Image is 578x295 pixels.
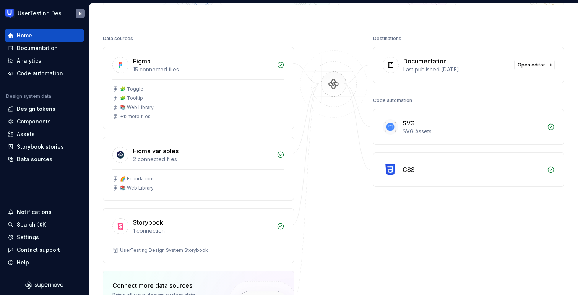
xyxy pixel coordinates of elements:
[17,143,64,151] div: Storybook stories
[133,146,179,156] div: Figma variables
[18,10,67,17] div: UserTesting Design System
[17,221,46,229] div: Search ⌘K
[17,233,39,241] div: Settings
[120,247,208,253] div: UserTesting Design System Storybook
[120,113,151,120] div: + 12 more files
[5,206,84,218] button: Notifications
[133,66,272,73] div: 15 connected files
[5,115,84,128] a: Components
[17,70,63,77] div: Code automation
[17,44,58,52] div: Documentation
[5,256,84,269] button: Help
[5,128,84,140] a: Assets
[133,57,151,66] div: Figma
[133,227,272,235] div: 1 connection
[403,118,415,128] div: SVG
[5,103,84,115] a: Design tokens
[17,105,55,113] div: Design tokens
[25,281,63,289] svg: Supernova Logo
[120,86,143,92] div: 🧩 Toggle
[120,104,154,110] div: 📚 Web Library
[403,57,447,66] div: Documentation
[17,208,52,216] div: Notifications
[5,231,84,243] a: Settings
[5,67,84,79] a: Code automation
[17,246,60,254] div: Contact support
[120,176,155,182] div: 🌈 Foundations
[103,33,133,44] div: Data sources
[103,47,294,129] a: Figma15 connected files🧩 Toggle🧩 Tooltip📚 Web Library+12more files
[6,93,51,99] div: Design system data
[17,259,29,266] div: Help
[403,128,542,135] div: SVG Assets
[17,130,35,138] div: Assets
[5,55,84,67] a: Analytics
[17,57,41,65] div: Analytics
[133,156,272,163] div: 2 connected files
[120,185,154,191] div: 📚 Web Library
[403,165,415,174] div: CSS
[17,32,32,39] div: Home
[403,66,510,73] div: Last published [DATE]
[17,118,51,125] div: Components
[5,153,84,165] a: Data sources
[373,33,401,44] div: Destinations
[5,244,84,256] button: Contact support
[112,281,216,290] div: Connect more data sources
[514,60,555,70] a: Open editor
[79,10,82,16] div: N
[5,9,15,18] img: 41adf70f-fc1c-4662-8e2d-d2ab9c673b1b.png
[518,62,545,68] span: Open editor
[373,95,412,106] div: Code automation
[5,141,84,153] a: Storybook stories
[5,42,84,54] a: Documentation
[2,5,87,21] button: UserTesting Design SystemN
[17,156,52,163] div: Data sources
[133,218,163,227] div: Storybook
[120,95,143,101] div: 🧩 Tooltip
[103,137,294,201] a: Figma variables2 connected files🌈 Foundations📚 Web Library
[103,208,294,263] a: Storybook1 connectionUserTesting Design System Storybook
[5,29,84,42] a: Home
[5,219,84,231] button: Search ⌘K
